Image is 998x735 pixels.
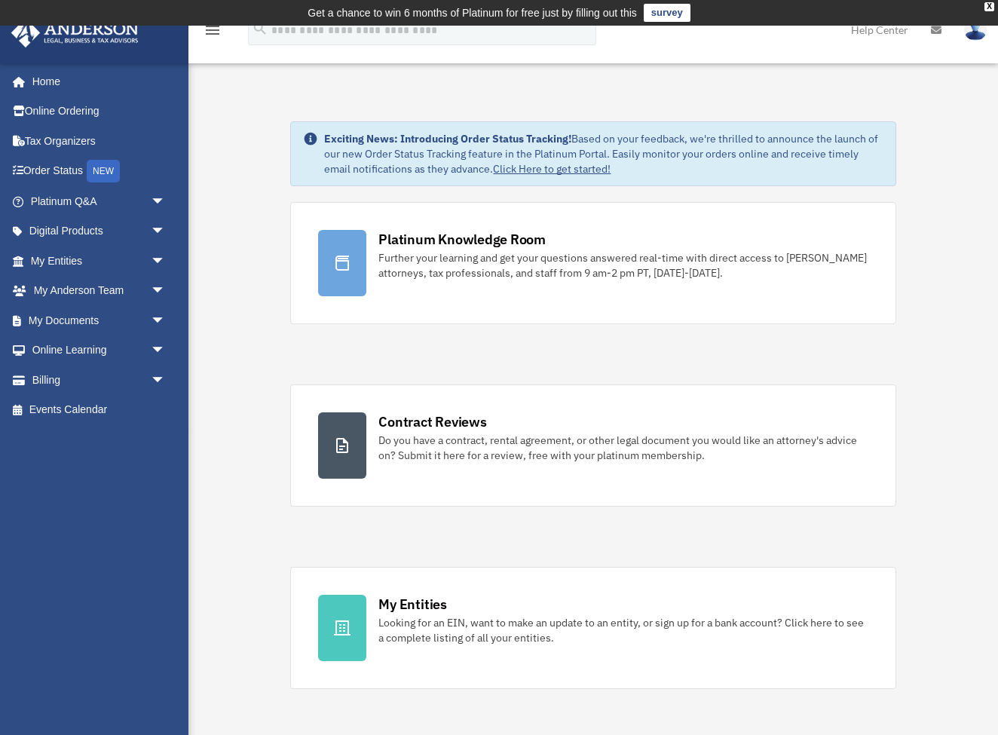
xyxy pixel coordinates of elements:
[11,96,188,127] a: Online Ordering
[324,132,571,145] strong: Exciting News: Introducing Order Status Tracking!
[204,21,222,39] i: menu
[11,365,188,395] a: Billingarrow_drop_down
[290,202,895,324] a: Platinum Knowledge Room Further your learning and get your questions answered real-time with dire...
[11,276,188,306] a: My Anderson Teamarrow_drop_down
[290,567,895,689] a: My Entities Looking for an EIN, want to make an update to an entity, or sign up for a bank accoun...
[204,26,222,39] a: menu
[378,230,546,249] div: Platinum Knowledge Room
[7,18,143,47] img: Anderson Advisors Platinum Portal
[151,335,181,366] span: arrow_drop_down
[11,246,188,276] a: My Entitiesarrow_drop_down
[984,2,994,11] div: close
[964,19,987,41] img: User Pic
[151,365,181,396] span: arrow_drop_down
[151,186,181,217] span: arrow_drop_down
[378,412,486,431] div: Contract Reviews
[11,126,188,156] a: Tax Organizers
[11,335,188,366] a: Online Learningarrow_drop_down
[493,162,611,176] a: Click Here to get started!
[378,595,446,614] div: My Entities
[378,250,868,280] div: Further your learning and get your questions answered real-time with direct access to [PERSON_NAM...
[151,216,181,247] span: arrow_drop_down
[151,276,181,307] span: arrow_drop_down
[324,131,883,176] div: Based on your feedback, we're thrilled to announce the launch of our new Order Status Tracking fe...
[378,433,868,463] div: Do you have a contract, rental agreement, or other legal document you would like an attorney's ad...
[151,305,181,336] span: arrow_drop_down
[11,216,188,247] a: Digital Productsarrow_drop_down
[644,4,690,22] a: survey
[11,395,188,425] a: Events Calendar
[11,305,188,335] a: My Documentsarrow_drop_down
[11,186,188,216] a: Platinum Q&Aarrow_drop_down
[87,160,120,182] div: NEW
[11,66,181,96] a: Home
[290,384,895,507] a: Contract Reviews Do you have a contract, rental agreement, or other legal document you would like...
[308,4,637,22] div: Get a chance to win 6 months of Platinum for free just by filling out this
[378,615,868,645] div: Looking for an EIN, want to make an update to an entity, or sign up for a bank account? Click her...
[151,246,181,277] span: arrow_drop_down
[11,156,188,187] a: Order StatusNEW
[252,20,268,37] i: search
